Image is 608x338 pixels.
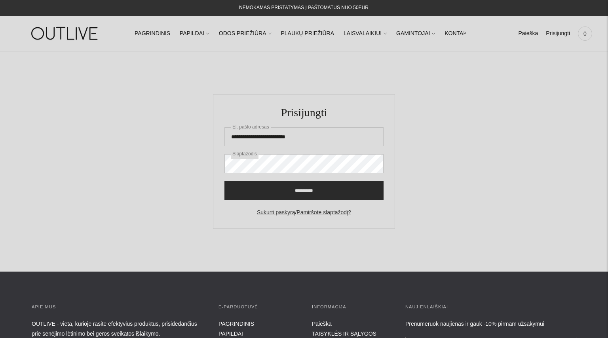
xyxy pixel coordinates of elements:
label: Slaptažodis [231,149,258,159]
a: Sukurti paskyrą [257,209,295,215]
a: Paieška [518,25,538,42]
h3: INFORMACIJA [312,303,389,311]
div: / [224,208,384,217]
a: KONTAKTAI [445,25,475,42]
a: PAGRINDINIS [135,25,170,42]
a: 0 [578,25,592,42]
a: Prisijungti [546,25,570,42]
h1: Prisijungti [224,106,384,119]
label: El. pašto adresas [231,123,271,132]
a: Pamiršote slaptažodį? [296,209,351,215]
a: Paieška [312,321,332,327]
a: GAMINTOJAI [396,25,435,42]
h3: E-parduotuvė [218,303,296,311]
div: NEMOKAMAS PRISTATYMAS Į PAŠTOMATUS NUO 50EUR [239,3,369,13]
h3: Naujienlaiškiai [405,303,576,311]
a: PAGRINDINIS [218,321,254,327]
a: ODOS PRIEŽIŪRA [219,25,272,42]
div: Prenumeruok naujienas ir gauk -10% pirmam užsakymui [405,319,576,329]
span: 0 [579,28,591,39]
a: TAISYKLĖS IR SĄLYGOS [312,330,376,337]
img: OUTLIVE [16,20,115,47]
h3: APIE MUS [32,303,203,311]
a: PAPILDAI [180,25,209,42]
a: PAPILDAI [218,330,243,337]
a: LAISVALAIKIUI [344,25,387,42]
a: PLAUKŲ PRIEŽIŪRA [281,25,334,42]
